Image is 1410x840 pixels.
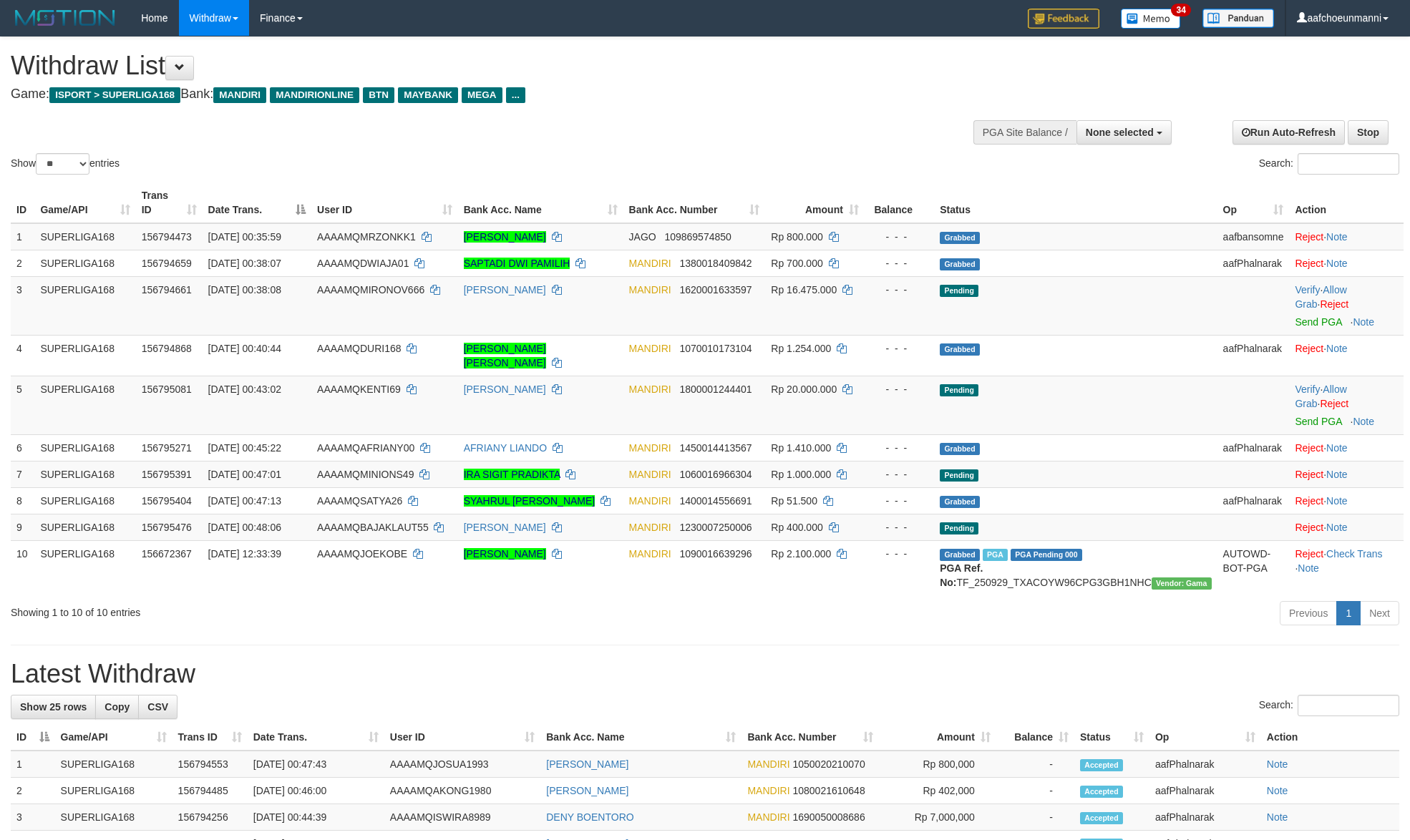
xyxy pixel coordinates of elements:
[940,443,980,455] span: Grabbed
[940,384,978,396] span: Pending
[1295,548,1323,560] a: Reject
[1289,335,1404,376] td: ·
[1149,751,1261,778] td: aafPhalnarak
[34,250,135,276] td: SUPERLIGA168
[1336,601,1361,625] a: 1
[623,182,766,223] th: Bank Acc. Number: activate to sort column ascending
[1295,316,1341,328] a: Send PGA
[142,384,192,395] span: 156795081
[679,384,752,395] span: Copy 1800001244401 to clipboard
[1028,9,1099,29] img: Feedback.jpg
[1259,695,1399,716] label: Search:
[104,701,130,713] span: Copy
[771,284,837,296] span: Rp 16.475.000
[1295,469,1323,480] a: Reject
[11,153,120,175] label: Show entries
[464,469,560,480] a: IRA SIGIT PRADIKTA
[1217,434,1290,461] td: aafPhalnarak
[1217,250,1290,276] td: aafPhalnarak
[138,695,178,719] a: CSV
[384,724,540,751] th: User ID: activate to sort column ascending
[1149,778,1261,804] td: aafPhalnarak
[771,548,831,560] span: Rp 2.100.000
[1289,223,1404,250] td: ·
[1326,548,1383,560] a: Check Trans
[934,540,1217,595] td: TF_250929_TXACOYW96CPG3GBH1NHC
[1149,724,1261,751] th: Op: activate to sort column ascending
[49,87,180,103] span: ISPORT > SUPERLIGA168
[1326,343,1348,354] a: Note
[34,335,135,376] td: SUPERLIGA168
[36,153,89,175] select: Showentries
[870,547,928,561] div: - - -
[1076,120,1172,145] button: None selected
[11,724,55,751] th: ID: activate to sort column descending
[464,258,570,269] a: SAPTADI DWI PAMILIH
[1289,182,1404,223] th: Action
[95,695,139,719] a: Copy
[311,182,458,223] th: User ID: activate to sort column ascending
[506,87,525,103] span: ...
[1074,724,1149,751] th: Status: activate to sort column ascending
[870,520,928,534] div: - - -
[248,804,384,831] td: [DATE] 00:44:39
[1267,785,1288,796] a: Note
[464,495,595,507] a: SYAHRUL [PERSON_NAME]
[679,284,752,296] span: Copy 1620001633597 to clipboard
[34,434,135,461] td: SUPERLIGA168
[213,87,266,103] span: MANDIRI
[1080,759,1123,771] span: Accepted
[34,182,135,223] th: Game/API: activate to sort column ascending
[1298,153,1399,175] input: Search:
[458,182,623,223] th: Bank Acc. Name: activate to sort column ascending
[747,785,789,796] span: MANDIRI
[771,442,831,454] span: Rp 1.410.000
[679,548,752,560] span: Copy 1090016639296 to clipboard
[1011,549,1082,561] span: PGA Pending
[1149,804,1261,831] td: aafPhalnarak
[1121,9,1181,29] img: Button%20Memo.svg
[747,758,789,770] span: MANDIRI
[11,182,34,223] th: ID
[1295,522,1323,533] a: Reject
[11,276,34,335] td: 3
[1326,522,1348,533] a: Note
[142,284,192,296] span: 156794661
[248,778,384,804] td: [DATE] 00:46:00
[1326,469,1348,480] a: Note
[940,562,983,588] b: PGA Ref. No:
[629,495,671,507] span: MANDIRI
[11,600,577,620] div: Showing 1 to 10 of 10 entries
[1289,376,1404,434] td: · ·
[464,343,546,368] a: [PERSON_NAME] [PERSON_NAME]
[629,284,671,296] span: MANDIRI
[870,283,928,297] div: - - -
[11,487,34,514] td: 8
[1289,487,1404,514] td: ·
[464,231,546,243] a: [PERSON_NAME]
[771,343,831,354] span: Rp 1.254.000
[208,231,281,243] span: [DATE] 00:35:59
[142,522,192,533] span: 156795476
[208,384,281,395] span: [DATE] 00:43:02
[792,811,865,823] span: Copy 1690050008686 to clipboard
[1289,514,1404,540] td: ·
[1353,416,1374,427] a: Note
[742,724,879,751] th: Bank Acc. Number: activate to sort column ascending
[1202,9,1274,28] img: panduan.png
[1326,231,1348,243] a: Note
[879,804,996,831] td: Rp 7,000,000
[1295,231,1323,243] a: Reject
[11,778,55,804] td: 2
[940,496,980,508] span: Grabbed
[1295,284,1346,310] a: Allow Grab
[1326,495,1348,507] a: Note
[1267,811,1288,823] a: Note
[664,231,731,243] span: Copy 109869574850 to clipboard
[317,258,409,269] span: AAAAMQDWIAJA01
[870,230,928,244] div: - - -
[1295,343,1323,354] a: Reject
[464,442,547,454] a: AFRIANY LIANDO
[973,120,1076,145] div: PGA Site Balance /
[20,701,87,713] span: Show 25 rows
